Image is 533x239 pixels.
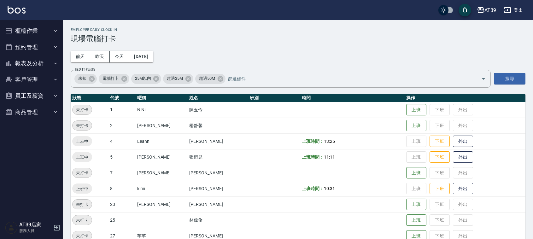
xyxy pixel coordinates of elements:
td: NiNi [136,102,188,118]
span: 未打卡 [73,122,92,129]
h2: Employee Daily Clock In [71,28,525,32]
button: 搜尋 [494,73,525,85]
span: 25M以內 [131,75,155,82]
button: [DATE] [129,51,153,62]
button: 預約管理 [3,39,61,55]
button: 下班 [430,183,450,195]
span: 未打卡 [73,170,92,176]
span: 超過25M [163,75,187,82]
button: 下班 [430,136,450,147]
td: 5 [108,149,136,165]
span: 13:25 [324,139,335,144]
div: 電腦打卡 [99,74,129,84]
td: 林偉倫 [188,212,248,228]
button: 上班 [406,104,426,116]
td: kimi [136,181,188,196]
b: 上班時間： [302,186,324,191]
button: 下班 [430,151,450,163]
td: 陳玉伶 [188,102,248,118]
div: AT39 [484,6,496,14]
h5: AT39店家 [19,222,51,228]
b: 上班時間： [302,154,324,160]
button: 外出 [453,151,473,163]
td: 張愷兒 [188,149,248,165]
button: 報表及分析 [3,55,61,72]
td: 楊舒馨 [188,118,248,133]
button: 上班 [406,120,426,131]
th: 時間 [300,94,404,102]
b: 上班時間： [302,139,324,144]
img: Logo [8,6,26,14]
td: [PERSON_NAME] [188,181,248,196]
td: 25 [108,212,136,228]
td: [PERSON_NAME] [188,165,248,181]
button: 上班 [406,167,426,179]
h3: 現場電腦打卡 [71,34,525,43]
span: 10:31 [324,186,335,191]
button: 商品管理 [3,104,61,120]
button: AT39 [474,4,499,17]
td: [PERSON_NAME] [188,196,248,212]
button: 外出 [453,136,473,147]
th: 姓名 [188,94,248,102]
button: 上班 [406,199,426,210]
th: 班別 [248,94,300,102]
button: 今天 [110,51,129,62]
td: 8 [108,181,136,196]
span: 未知 [74,75,90,82]
label: 篩選打卡記錄 [75,67,95,72]
button: 客戶管理 [3,72,61,88]
button: Open [478,74,489,84]
td: 7 [108,165,136,181]
span: 未打卡 [73,107,92,113]
img: Person [5,221,18,234]
button: 登出 [501,4,525,16]
td: [PERSON_NAME] [136,118,188,133]
div: 超過25M [163,74,193,84]
td: 2 [108,118,136,133]
td: 4 [108,133,136,149]
button: 前天 [71,51,90,62]
td: 23 [108,196,136,212]
button: 昨天 [90,51,110,62]
p: 服務人員 [19,228,51,234]
th: 暱稱 [136,94,188,102]
td: Leann [136,133,188,149]
td: [PERSON_NAME] [136,165,188,181]
td: [PERSON_NAME] [188,133,248,149]
span: 上班中 [72,138,92,145]
button: 櫃檯作業 [3,23,61,39]
button: 員工及薪資 [3,88,61,104]
th: 代號 [108,94,136,102]
input: 篩選條件 [226,73,470,84]
span: 上班中 [72,154,92,160]
th: 狀態 [71,94,108,102]
div: 超過50M [195,74,225,84]
div: 未知 [74,74,97,84]
button: 外出 [453,183,473,195]
span: 上班中 [72,185,92,192]
button: 上班 [406,214,426,226]
td: [PERSON_NAME] [136,196,188,212]
span: 超過50M [195,75,219,82]
span: 未打卡 [73,201,92,208]
td: 1 [108,102,136,118]
td: [PERSON_NAME] [136,149,188,165]
span: 未打卡 [73,217,92,224]
th: 操作 [405,94,525,102]
span: 11:11 [324,154,335,160]
span: 電腦打卡 [99,75,123,82]
button: save [459,4,471,16]
div: 25M以內 [131,74,161,84]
